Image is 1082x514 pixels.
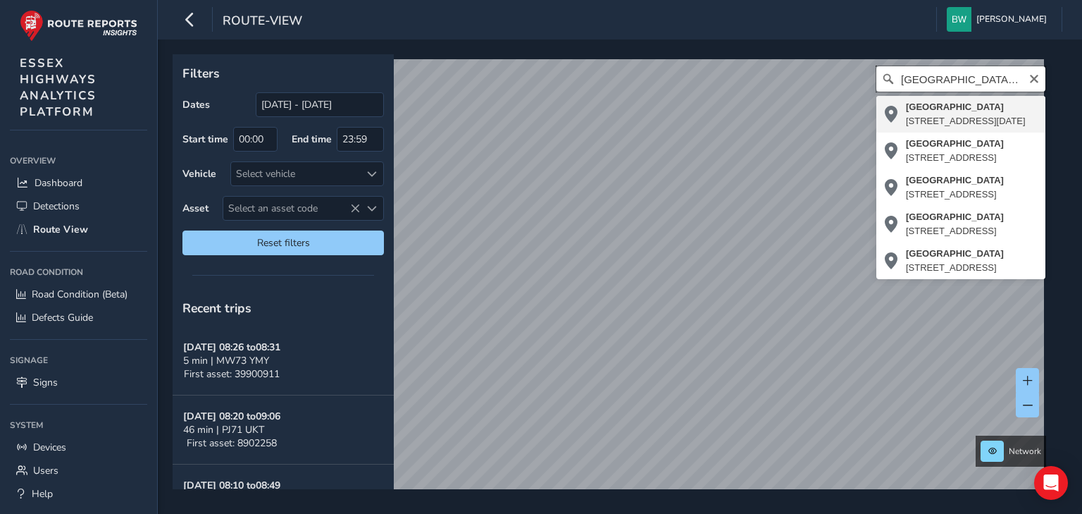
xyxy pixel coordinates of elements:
span: Route View [33,223,88,236]
div: [STREET_ADDRESS] [906,188,1004,202]
span: Defects Guide [32,311,93,324]
div: [STREET_ADDRESS][DATE] [906,114,1026,128]
label: Dates [182,98,210,111]
div: Open Intercom Messenger [1034,466,1068,500]
span: Road Condition (Beta) [32,288,128,301]
div: Road Condition [10,262,147,283]
div: [GEOGRAPHIC_DATA] [906,137,1004,151]
a: Signs [10,371,147,394]
strong: [DATE] 08:26 to 08:31 [183,341,280,354]
span: Network [1009,446,1041,457]
label: End time [292,133,332,146]
a: Devices [10,436,147,459]
span: First asset: 8902258 [187,436,277,450]
span: Reset filters [193,236,373,250]
div: [STREET_ADDRESS] [906,224,1004,238]
strong: [DATE] 08:20 to 09:06 [183,410,280,423]
input: Search [876,66,1045,92]
button: Clear [1028,71,1040,85]
a: Users [10,459,147,482]
div: [GEOGRAPHIC_DATA] [906,100,1026,114]
span: Devices [33,441,66,454]
span: 5 min | MW73 YMY [183,354,269,367]
label: Start time [182,133,228,146]
button: Reset filters [182,231,384,255]
img: rr logo [20,10,137,42]
a: Help [10,482,147,506]
div: [STREET_ADDRESS] [906,261,1004,275]
span: route-view [223,12,302,32]
span: Dashboard [35,176,82,190]
label: Asset [182,202,209,215]
img: diamond-layout [947,7,971,32]
button: [PERSON_NAME] [947,7,1052,32]
span: [PERSON_NAME] [976,7,1047,32]
span: 46 min | PJ71 UKT [183,423,264,436]
button: [DATE] 08:20 to09:0646 min | PJ71 UKTFirst asset: 8902258 [173,396,394,465]
p: Filters [182,64,384,82]
span: Signs [33,376,58,389]
a: Detections [10,195,147,218]
span: Detections [33,200,80,213]
div: [GEOGRAPHIC_DATA] [906,173,1004,188]
a: Road Condition (Beta) [10,283,147,306]
span: Select an asset code [223,197,360,220]
div: [GEOGRAPHIC_DATA] [906,210,1004,224]
div: System [10,415,147,436]
span: Help [32,487,53,501]
a: Dashboard [10,171,147,195]
a: Defects Guide [10,306,147,329]
canvas: Map [178,59,1044,506]
span: ESSEX HIGHWAYS ANALYTICS PLATFORM [20,55,97,120]
a: Route View [10,218,147,241]
span: Users [33,464,58,477]
div: [STREET_ADDRESS] [906,151,1004,165]
button: [DATE] 08:26 to08:315 min | MW73 YMYFirst asset: 39900911 [173,326,394,396]
div: Select an asset code [360,197,383,220]
div: Overview [10,150,147,171]
strong: [DATE] 08:10 to 08:49 [183,479,280,492]
div: Select vehicle [231,162,360,185]
div: [GEOGRAPHIC_DATA] [906,247,1004,261]
label: Vehicle [182,167,216,180]
span: Recent trips [182,300,251,317]
span: First asset: 39900911 [184,367,280,381]
div: Signage [10,350,147,371]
